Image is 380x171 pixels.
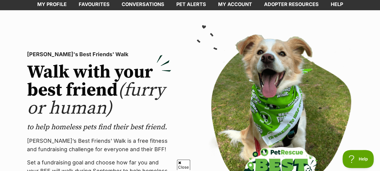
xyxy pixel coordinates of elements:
[342,150,374,168] iframe: Help Scout Beacon - Open
[27,137,171,154] p: [PERSON_NAME]’s Best Friends' Walk is a free fitness and fundraising challenge for everyone and t...
[27,50,171,59] p: [PERSON_NAME]'s Best Friends' Walk
[27,122,171,132] p: to help homeless pets find their best friend.
[27,63,171,118] h2: Walk with your best friend
[27,79,165,120] span: (furry or human)
[177,160,190,170] span: Close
